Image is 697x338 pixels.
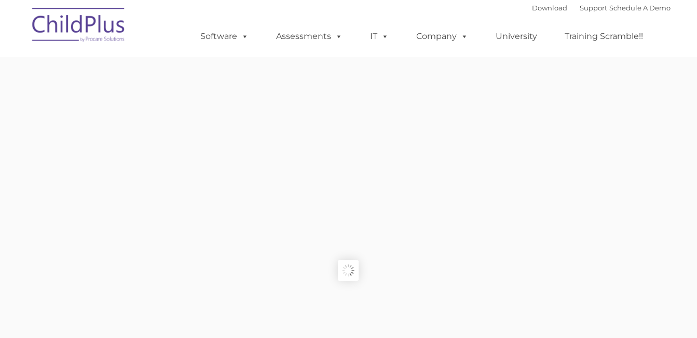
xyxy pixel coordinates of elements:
a: Assessments [266,26,353,47]
a: University [485,26,548,47]
a: Company [406,26,479,47]
a: Training Scramble!! [554,26,653,47]
font: | [532,4,671,12]
img: ChildPlus by Procare Solutions [27,1,131,53]
a: IT [360,26,399,47]
a: Schedule A Demo [609,4,671,12]
a: Download [532,4,567,12]
a: Software [190,26,259,47]
a: Support [580,4,607,12]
